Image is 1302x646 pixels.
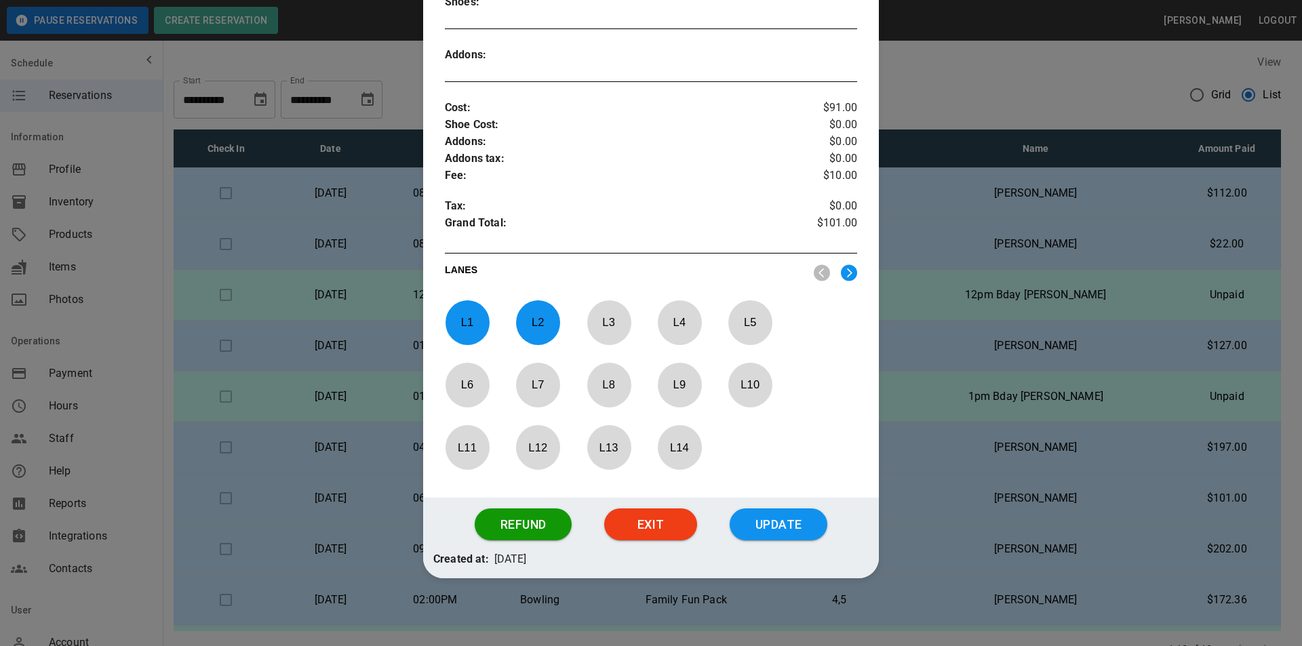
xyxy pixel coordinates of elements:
p: $101.00 [789,215,857,235]
p: Shoe Cost : [445,117,789,134]
button: Update [730,508,827,541]
p: L 7 [515,369,560,401]
p: L 12 [515,431,560,463]
img: right.svg [841,264,857,281]
p: Addons tax : [445,150,789,167]
p: L 10 [728,369,772,401]
p: Addons : [445,134,789,150]
img: nav_left.svg [814,264,830,281]
p: Grand Total : [445,215,789,235]
p: $0.00 [789,198,857,215]
p: Addons : [445,47,548,64]
p: [DATE] [494,551,527,568]
p: $0.00 [789,134,857,150]
p: L 4 [657,306,702,338]
button: Refund [475,508,572,541]
p: $91.00 [789,100,857,117]
p: L 13 [587,431,631,463]
p: Cost : [445,100,789,117]
p: $0.00 [789,150,857,167]
p: L 8 [587,369,631,401]
p: $0.00 [789,117,857,134]
p: Tax : [445,198,789,215]
p: LANES [445,263,803,282]
button: Exit [604,508,697,541]
p: Fee : [445,167,789,184]
p: L 2 [515,306,560,338]
p: L 14 [657,431,702,463]
p: $10.00 [789,167,857,184]
p: L 9 [657,369,702,401]
p: L 1 [445,306,490,338]
p: L 6 [445,369,490,401]
p: L 3 [587,306,631,338]
p: L 11 [445,431,490,463]
p: L 5 [728,306,772,338]
p: Created at: [433,551,489,568]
